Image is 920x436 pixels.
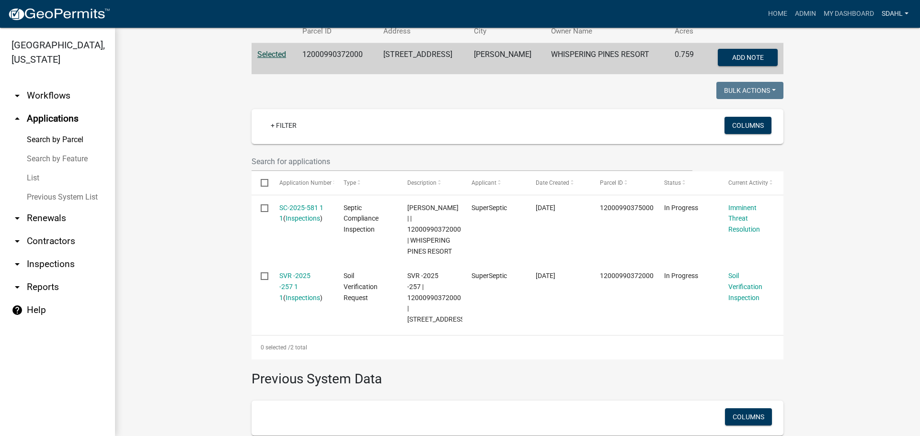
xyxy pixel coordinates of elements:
td: [STREET_ADDRESS] [378,43,468,75]
span: Description [407,179,437,186]
div: ( ) [279,270,325,303]
datatable-header-cell: Status [655,171,719,194]
i: arrow_drop_down [11,258,23,270]
th: Acres [669,20,703,43]
datatable-header-cell: Type [334,171,398,194]
span: 08/27/2025 [536,204,555,212]
span: SVR -2025 -257 | 12000990372000 | 46362 CO HWY 8 [407,272,466,323]
span: Status [664,179,681,186]
a: SC-2025-581 1 1 [279,204,323,223]
span: SuperSeptic [471,204,507,212]
i: help [11,304,23,316]
span: 12000990375000 [600,204,654,212]
td: 0.759 [669,43,703,75]
h3: Previous System Data [252,359,783,389]
td: [PERSON_NAME] [468,43,546,75]
a: Soil Verification Inspection [728,272,762,302]
a: SVR -2025 -257 1 1 [279,272,310,302]
span: Soil Verification Request [344,272,378,302]
i: arrow_drop_up [11,113,23,124]
i: arrow_drop_down [11,281,23,293]
span: Date Created [536,179,569,186]
span: Type [344,179,356,186]
td: WHISPERING PINES RESORT [545,43,668,75]
th: Owner Name [545,20,668,43]
span: Application Number [279,179,332,186]
th: Parcel ID [297,20,378,43]
span: 12000990372000 [600,272,654,279]
i: arrow_drop_down [11,90,23,101]
button: Columns [724,117,771,134]
span: In Progress [664,204,698,212]
input: Search for applications [252,152,692,171]
a: My Dashboard [820,5,878,23]
a: Selected [257,50,286,59]
button: Columns [725,408,772,425]
td: 12000990372000 [297,43,378,75]
th: City [468,20,546,43]
datatable-header-cell: Parcel ID [591,171,655,194]
datatable-header-cell: Current Activity [719,171,783,194]
i: arrow_drop_down [11,212,23,224]
button: Bulk Actions [716,82,783,99]
a: + Filter [263,117,304,134]
span: Parcel ID [600,179,623,186]
a: Inspections [286,294,320,302]
span: Septic Compliance Inspection [344,204,379,234]
datatable-header-cell: Description [398,171,462,194]
div: 2 total [252,335,783,359]
span: Add Note [732,54,763,61]
a: sdahl [878,5,912,23]
button: Add Note [718,49,778,66]
a: Inspections [286,214,320,222]
span: SuperSeptic [471,272,507,279]
datatable-header-cell: Date Created [527,171,591,194]
span: In Progress [664,272,698,279]
div: ( ) [279,202,325,224]
datatable-header-cell: Applicant [462,171,527,194]
a: Admin [791,5,820,23]
span: 0 selected / [261,344,290,351]
span: 08/10/2025 [536,272,555,279]
datatable-header-cell: Application Number [270,171,334,194]
datatable-header-cell: Select [252,171,270,194]
a: Home [764,5,791,23]
span: Sheila Dahl | | 12000990372000 | WHISPERING PINES RESORT [407,204,461,255]
a: Imminent Threat Resolution [728,204,760,234]
th: Address [378,20,468,43]
span: Current Activity [728,179,768,186]
i: arrow_drop_down [11,235,23,247]
span: Applicant [471,179,496,186]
